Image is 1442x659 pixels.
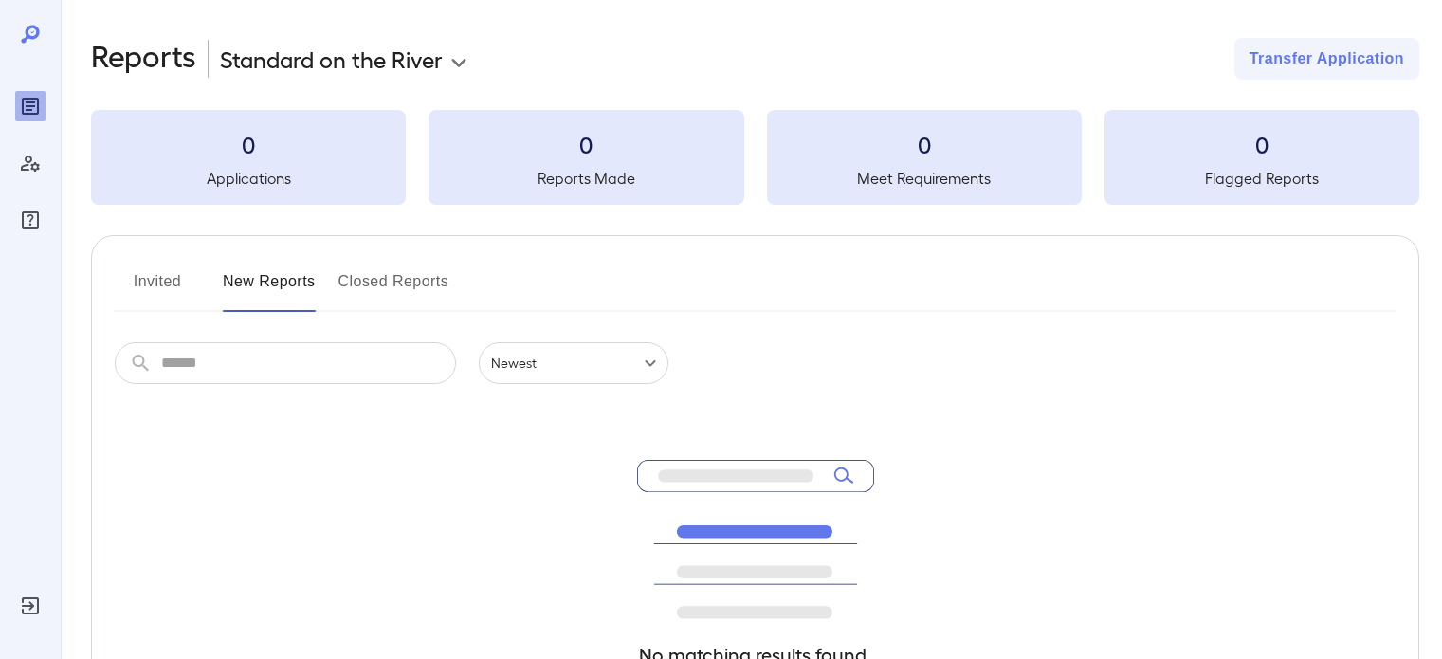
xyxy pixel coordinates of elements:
[91,167,406,190] h5: Applications
[220,44,443,74] p: Standard on the River
[15,205,46,235] div: FAQ
[15,91,46,121] div: Reports
[115,266,200,312] button: Invited
[91,38,196,80] h2: Reports
[338,266,449,312] button: Closed Reports
[1104,167,1419,190] h5: Flagged Reports
[223,266,316,312] button: New Reports
[767,129,1082,159] h3: 0
[15,591,46,621] div: Log Out
[1104,129,1419,159] h3: 0
[767,167,1082,190] h5: Meet Requirements
[429,167,743,190] h5: Reports Made
[479,342,668,384] div: Newest
[15,148,46,178] div: Manage Users
[91,129,406,159] h3: 0
[1234,38,1419,80] button: Transfer Application
[91,110,1419,205] summary: 0Applications0Reports Made0Meet Requirements0Flagged Reports
[429,129,743,159] h3: 0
